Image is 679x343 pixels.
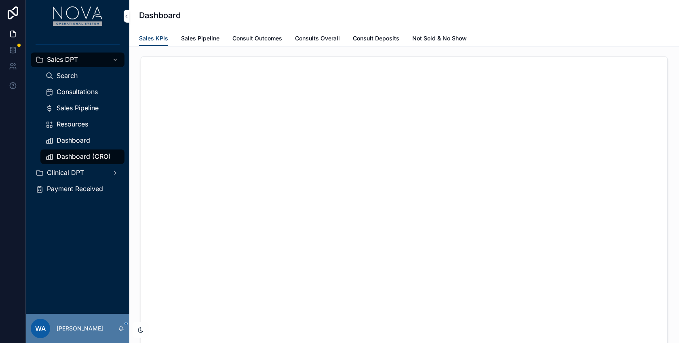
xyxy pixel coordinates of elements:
[40,69,124,83] a: Search
[31,53,124,67] a: Sales DPT
[57,104,99,112] span: Sales Pipeline
[295,31,340,47] a: Consults Overall
[53,6,103,26] img: App logo
[26,32,129,207] div: scrollable content
[139,31,168,46] a: Sales KPIs
[40,85,124,99] a: Consultations
[181,31,219,47] a: Sales Pipeline
[139,10,181,21] h1: Dashboard
[295,34,340,42] span: Consults Overall
[412,31,467,47] a: Not Sold & No Show
[57,72,78,80] span: Search
[412,34,467,42] span: Not Sold & No Show
[57,136,90,145] span: Dashboard
[181,34,219,42] span: Sales Pipeline
[35,324,46,333] span: WA
[31,166,124,180] a: Clinical DPT
[232,34,282,42] span: Consult Outcomes
[57,88,98,96] span: Consultations
[139,34,168,42] span: Sales KPIs
[40,117,124,132] a: Resources
[57,152,111,161] span: Dashboard (CRO)
[40,149,124,164] a: Dashboard (CRO)
[57,324,103,332] p: [PERSON_NAME]
[40,101,124,116] a: Sales Pipeline
[353,34,399,42] span: Consult Deposits
[57,120,88,128] span: Resources
[47,168,84,177] span: Clinical DPT
[47,55,78,64] span: Sales DPT
[47,185,103,193] span: Payment Received
[353,31,399,47] a: Consult Deposits
[232,31,282,47] a: Consult Outcomes
[31,182,124,196] a: Payment Received
[40,133,124,148] a: Dashboard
